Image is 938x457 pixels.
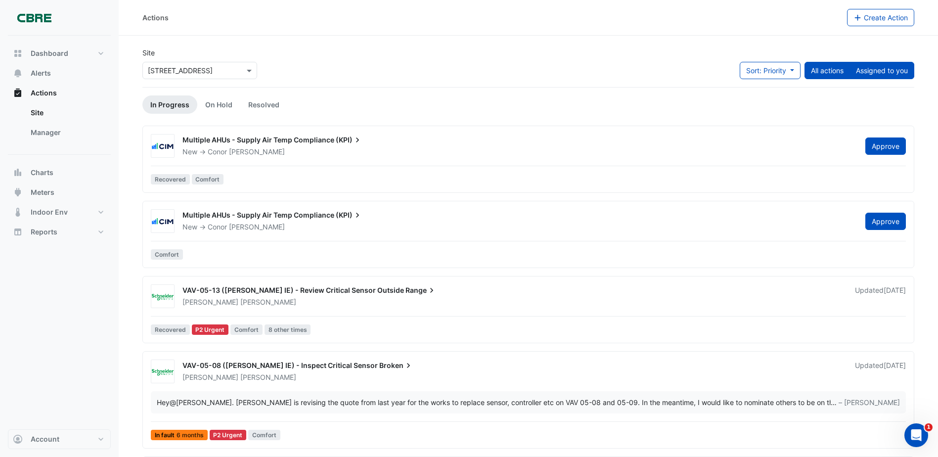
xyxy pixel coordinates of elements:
app-icon: Actions [13,88,23,98]
img: CIM [151,141,174,151]
iframe: Intercom live chat [904,423,928,447]
app-icon: Dashboard [13,48,23,58]
div: Updated [855,361,906,382]
span: (KPI) [336,135,362,145]
div: Actions [142,12,169,23]
app-icon: Indoor Env [13,207,23,217]
app-icon: Charts [13,168,23,178]
span: -> [199,147,206,156]
a: Manager [23,123,111,142]
div: Updated [855,285,906,307]
span: Create Action [864,13,908,22]
div: P2 Urgent [192,324,229,335]
span: Mon 25-Aug-2025 11:24 AEST [884,361,906,369]
button: Account [8,429,111,449]
span: 1 [925,423,933,431]
button: Approve [865,137,906,155]
a: Site [23,103,111,123]
span: conor.deane@cimenviro.com [CIM] [170,398,232,407]
span: Comfort [192,174,224,184]
button: Approve [865,213,906,230]
span: [PERSON_NAME] [240,372,296,382]
span: (KPI) [336,210,362,220]
span: Account [31,434,59,444]
span: [PERSON_NAME] [229,147,285,157]
img: Schneider Electric [151,292,174,302]
span: 8 other times [265,324,311,335]
span: Conor [208,223,227,231]
img: Company Logo [12,8,56,28]
span: [PERSON_NAME] [240,297,296,307]
button: Create Action [847,9,915,26]
span: [PERSON_NAME] [182,298,238,306]
app-icon: Alerts [13,68,23,78]
span: Dashboard [31,48,68,58]
button: Sort: Priority [740,62,801,79]
img: Schneider Electric [151,367,174,377]
div: Actions [8,103,111,146]
button: All actions [804,62,850,79]
span: [PERSON_NAME] [182,373,238,381]
a: Resolved [240,95,287,114]
span: 6 months [177,432,204,438]
span: Range [405,285,437,295]
span: VAV-05-08 ([PERSON_NAME] IE) - Inspect Critical Sensor [182,361,378,369]
span: Reports [31,227,57,237]
div: … [157,397,900,408]
span: Broken [379,361,413,370]
span: Multiple AHUs - Supply Air Temp Compliance [182,211,334,219]
span: New [182,223,197,231]
img: CIM [151,217,174,227]
span: Meters [31,187,54,197]
span: Recovered [151,324,190,335]
span: -> [199,223,206,231]
button: Dashboard [8,44,111,63]
span: Alerts [31,68,51,78]
button: Actions [8,83,111,103]
span: Comfort [230,324,263,335]
span: In fault [151,430,208,440]
a: In Progress [142,95,197,114]
span: Charts [31,168,53,178]
span: Approve [872,217,899,226]
button: Assigned to you [849,62,914,79]
span: VAV-05-13 ([PERSON_NAME] IE) - Review Critical Sensor Outside [182,286,404,294]
span: New [182,147,197,156]
app-icon: Reports [13,227,23,237]
button: Charts [8,163,111,183]
span: Approve [872,142,899,150]
a: On Hold [197,95,240,114]
span: Mon 22-Sep-2025 14:24 AEST [884,286,906,294]
button: Meters [8,183,111,202]
span: Recovered [151,174,190,184]
span: Indoor Env [31,207,68,217]
div: P2 Urgent [210,430,247,440]
span: [PERSON_NAME] [229,222,285,232]
span: Sort: Priority [746,66,786,75]
span: – [PERSON_NAME] [839,397,900,408]
button: Alerts [8,63,111,83]
button: Reports [8,222,111,242]
span: Actions [31,88,57,98]
span: Comfort [248,430,280,440]
button: Indoor Env [8,202,111,222]
label: Site [142,47,155,58]
div: Hey . [PERSON_NAME] is revising the quote from last year for the works to replace sensor, control... [157,397,831,408]
span: Comfort [151,249,183,260]
app-icon: Meters [13,187,23,197]
span: Multiple AHUs - Supply Air Temp Compliance [182,136,334,144]
span: Conor [208,147,227,156]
